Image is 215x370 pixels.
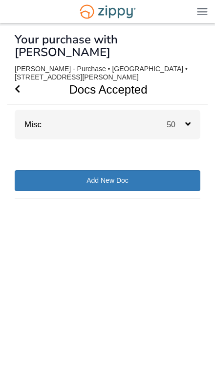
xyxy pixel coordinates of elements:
[7,75,196,104] h1: Docs Accepted
[15,170,200,191] a: Add New Doc
[15,120,42,129] a: Misc
[15,33,200,59] h1: Your purchase with [PERSON_NAME]
[15,65,200,81] div: [PERSON_NAME] - Purchase • [GEOGRAPHIC_DATA] • [STREET_ADDRESS][PERSON_NAME]
[15,75,20,104] a: Go Back
[167,120,185,129] span: 50
[197,8,208,15] img: Mobile Dropdown Menu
